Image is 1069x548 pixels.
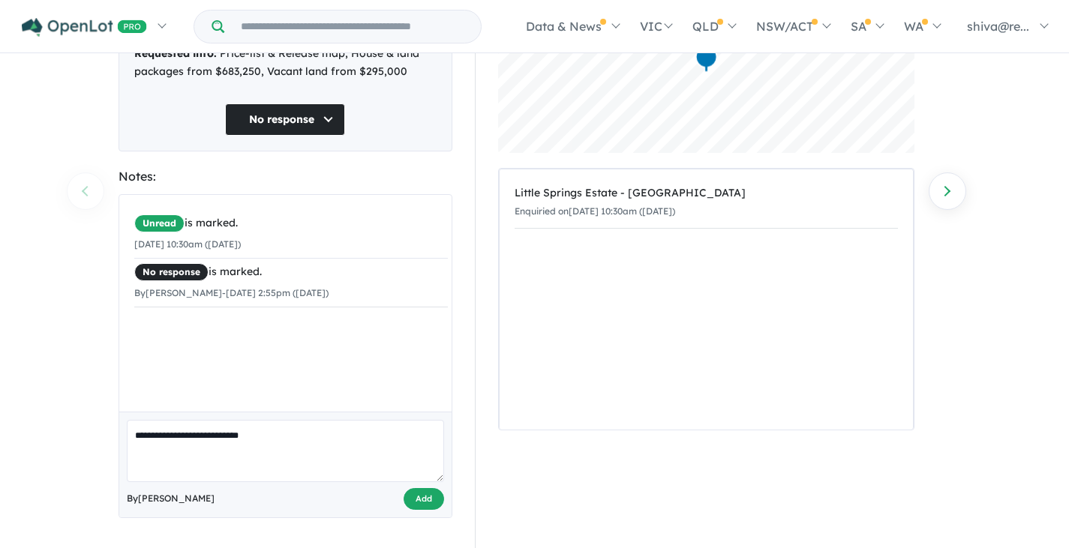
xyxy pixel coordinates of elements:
[127,491,215,506] span: By [PERSON_NAME]
[225,103,345,136] button: No response
[515,184,898,202] div: Little Springs Estate - [GEOGRAPHIC_DATA]
[22,18,147,37] img: Openlot PRO Logo White
[967,19,1029,34] span: shiva@re...
[227,10,478,43] input: Try estate name, suburb, builder or developer
[134,287,329,298] small: By [PERSON_NAME] - [DATE] 2:55pm ([DATE])
[134,45,437,81] div: Price-list & Release map, House & land packages from $683,250, Vacant land from $295,000
[134,214,185,232] span: Unread
[515,205,675,217] small: Enquiried on [DATE] 10:30am ([DATE])
[515,177,898,229] a: Little Springs Estate - [GEOGRAPHIC_DATA]Enquiried on[DATE] 10:30am ([DATE])
[695,46,717,73] div: Map marker
[134,263,209,281] span: No response
[134,238,241,250] small: [DATE] 10:30am ([DATE])
[134,214,448,232] div: is marked.
[119,166,452,187] div: Notes:
[134,263,448,281] div: is marked.
[404,488,444,510] button: Add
